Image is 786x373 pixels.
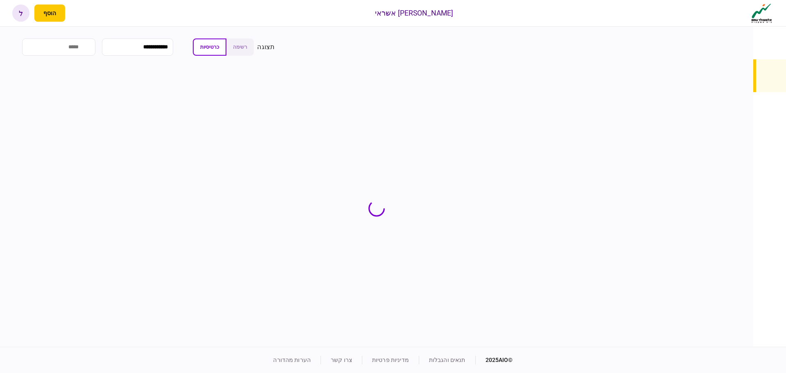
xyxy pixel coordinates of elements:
[34,5,65,22] button: פתח תפריט להוספת לקוח
[226,38,254,56] button: רשימה
[70,5,87,22] button: פתח רשימת התראות
[372,357,409,363] a: מדיניות פרטיות
[331,357,352,363] a: צרו קשר
[257,42,275,52] div: תצוגה
[375,8,454,18] div: [PERSON_NAME] אשראי
[233,44,247,50] span: רשימה
[475,356,513,364] div: © 2025 AIO
[429,357,465,363] a: תנאים והגבלות
[750,3,774,23] img: client company logo
[193,38,226,56] button: כרטיסיות
[12,5,29,22] button: ל
[273,357,311,363] a: הערות מהדורה
[200,44,219,50] span: כרטיסיות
